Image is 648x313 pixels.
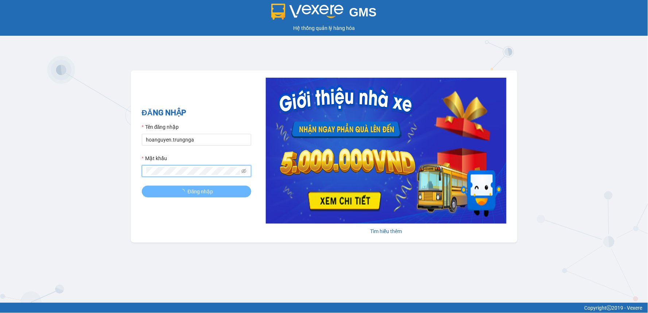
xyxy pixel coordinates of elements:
[142,134,251,146] input: Tên đăng nhập
[5,304,643,312] div: Copyright 2019 - Vexere
[146,167,240,175] input: Mật khẩu
[142,186,251,197] button: Đăng nhập
[188,188,213,196] span: Đăng nhập
[142,154,167,162] label: Mật khẩu
[241,169,247,174] span: eye-invisible
[142,107,251,119] h2: ĐĂNG NHẬP
[607,305,612,310] span: copyright
[271,11,377,17] a: GMS
[142,123,179,131] label: Tên đăng nhập
[266,227,507,235] div: Tìm hiểu thêm
[266,78,507,224] img: banner-0
[180,189,188,194] span: loading
[349,5,377,19] span: GMS
[2,24,646,32] div: Hệ thống quản lý hàng hóa
[271,4,344,20] img: logo 2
